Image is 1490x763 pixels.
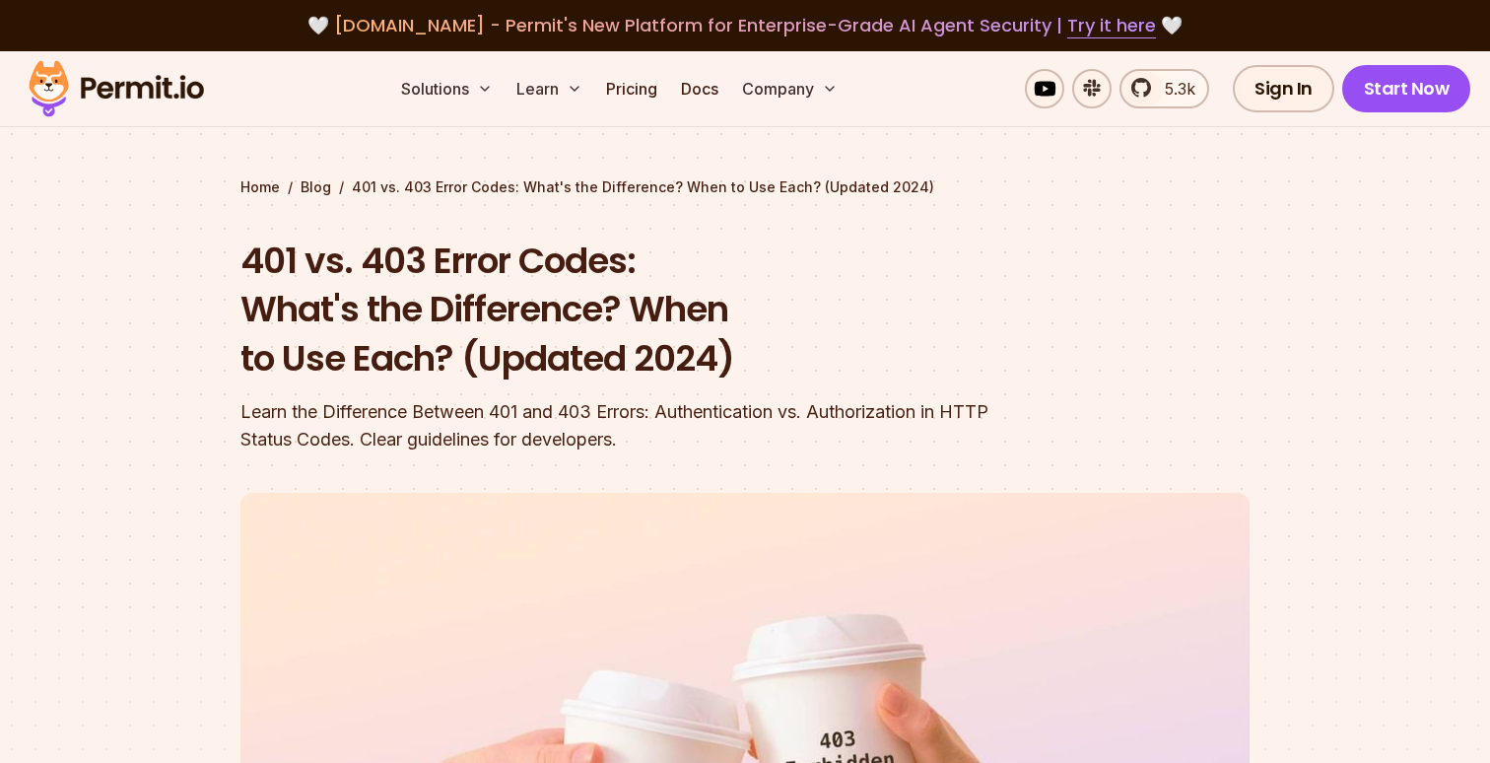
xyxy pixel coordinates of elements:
[1119,69,1209,108] a: 5.3k
[508,69,590,108] button: Learn
[1153,77,1195,101] span: 5.3k
[301,177,331,197] a: Blog
[393,69,501,108] button: Solutions
[47,12,1443,39] div: 🤍 🤍
[673,69,726,108] a: Docs
[598,69,665,108] a: Pricing
[734,69,846,108] button: Company
[1233,65,1334,112] a: Sign In
[240,237,997,383] h1: 401 vs. 403 Error Codes: What's the Difference? When to Use Each? (Updated 2024)
[20,55,213,122] img: Permit logo
[1067,13,1156,38] a: Try it here
[240,177,280,197] a: Home
[240,177,1250,197] div: / /
[334,13,1156,37] span: [DOMAIN_NAME] - Permit's New Platform for Enterprise-Grade AI Agent Security |
[240,398,997,453] div: Learn the Difference Between 401 and 403 Errors: Authentication vs. Authorization in HTTP Status ...
[1342,65,1471,112] a: Start Now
